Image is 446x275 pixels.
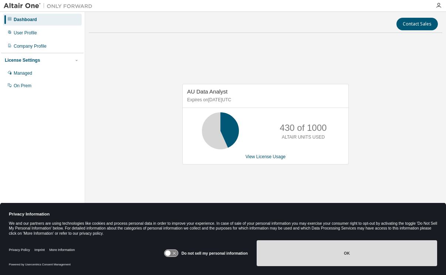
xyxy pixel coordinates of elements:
[14,17,37,23] div: Dashboard
[14,83,31,89] div: On Prem
[14,43,47,49] div: Company Profile
[14,30,37,36] div: User Profile
[4,2,96,10] img: Altair One
[246,154,286,159] a: View License Usage
[14,70,32,76] div: Managed
[396,18,438,30] button: Contact Sales
[5,57,40,63] div: License Settings
[187,88,227,95] span: AU Data Analyst
[187,97,342,103] p: Expires on [DATE] UTC
[280,122,327,134] p: 430 of 1000
[282,134,325,140] p: ALTAIR UNITS USED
